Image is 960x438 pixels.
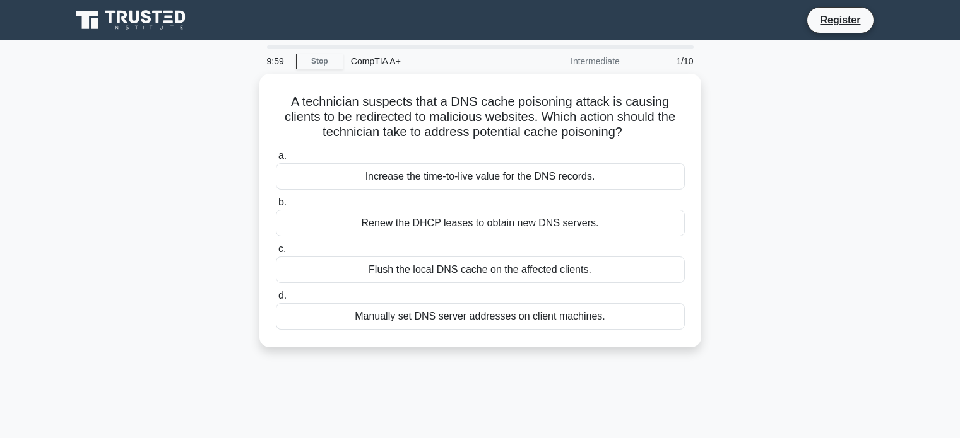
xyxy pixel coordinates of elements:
[276,210,685,236] div: Renew the DHCP leases to obtain new DNS servers.
[259,49,296,74] div: 9:59
[276,256,685,283] div: Flush the local DNS cache on the affected clients.
[276,303,685,330] div: Manually set DNS server addresses on client machines.
[278,290,287,301] span: d.
[276,163,685,190] div: Increase the time-to-live value for the DNS records.
[275,94,686,141] h5: A technician suspects that a DNS cache poisoning attack is causing clients to be redirected to ma...
[812,12,868,28] a: Register
[296,54,343,69] a: Stop
[278,150,287,161] span: a.
[278,197,287,207] span: b.
[343,49,517,74] div: CompTIA A+
[278,243,286,254] span: c.
[627,49,701,74] div: 1/10
[517,49,627,74] div: Intermediate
